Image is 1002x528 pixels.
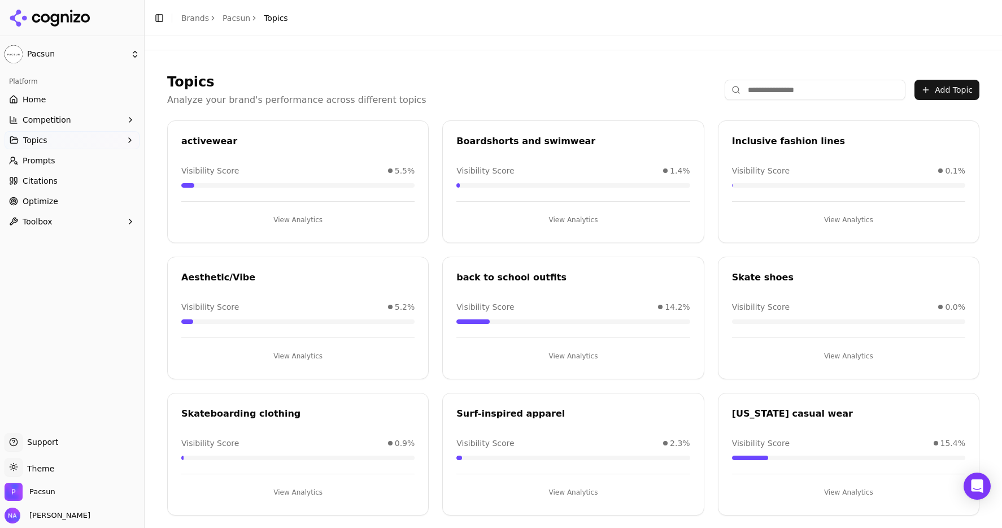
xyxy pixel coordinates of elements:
[940,438,965,449] span: 15.4%
[914,80,979,100] button: Add Topic
[456,483,690,501] button: View Analytics
[181,301,239,313] span: Visibility Score
[23,135,47,146] span: Topics
[23,175,58,187] span: Citations
[5,152,140,170] a: Prompts
[5,508,20,523] img: Nico Arce
[5,172,140,190] a: Citations
[5,483,23,501] img: Pacsun
[456,347,690,365] button: View Analytics
[5,213,140,231] button: Toolbox
[732,165,790,176] span: Visibility Score
[5,45,23,63] img: Pacsun
[25,510,90,521] span: [PERSON_NAME]
[5,483,55,501] button: Open organization switcher
[23,155,55,166] span: Prompts
[23,196,58,207] span: Optimize
[167,73,426,91] h1: Topics
[732,135,965,148] div: Inclusive fashion lines
[223,12,250,24] a: Pacsun
[5,192,140,210] a: Optimize
[945,301,965,313] span: 0.0%
[732,438,790,449] span: Visibility Score
[670,165,690,176] span: 1.4%
[5,72,140,90] div: Platform
[181,407,415,421] div: Skateboarding clothing
[23,436,58,448] span: Support
[732,301,790,313] span: Visibility Score
[29,487,55,497] span: Pacsun
[181,165,239,176] span: Visibility Score
[456,301,514,313] span: Visibility Score
[395,438,415,449] span: 0.9%
[23,114,71,125] span: Competition
[181,271,415,284] div: Aesthetic/Vibe
[27,49,126,59] span: Pacsun
[5,90,140,109] a: Home
[670,438,690,449] span: 2.3%
[732,483,965,501] button: View Analytics
[732,407,965,421] div: [US_STATE] casual wear
[264,12,288,24] span: Topics
[23,216,53,227] span: Toolbox
[5,111,140,129] button: Competition
[456,271,690,284] div: back to school outfits
[456,407,690,421] div: Surf-inspired apparel
[732,211,965,229] button: View Analytics
[181,347,415,365] button: View Analytics
[181,135,415,148] div: activewear
[456,211,690,229] button: View Analytics
[181,14,209,23] a: Brands
[732,271,965,284] div: Skate shoes
[167,93,426,107] p: Analyze your brand's performance across different topics
[181,211,415,229] button: View Analytics
[181,438,239,449] span: Visibility Score
[395,165,415,176] span: 5.5%
[23,94,46,105] span: Home
[945,165,965,176] span: 0.1%
[181,12,288,24] nav: breadcrumb
[5,131,140,149] button: Topics
[5,508,90,523] button: Open user button
[665,301,690,313] span: 14.2%
[964,473,991,500] div: Open Intercom Messenger
[732,347,965,365] button: View Analytics
[23,464,54,473] span: Theme
[456,135,690,148] div: Boardshorts and swimwear
[181,483,415,501] button: View Analytics
[456,165,514,176] span: Visibility Score
[395,301,415,313] span: 5.2%
[456,438,514,449] span: Visibility Score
